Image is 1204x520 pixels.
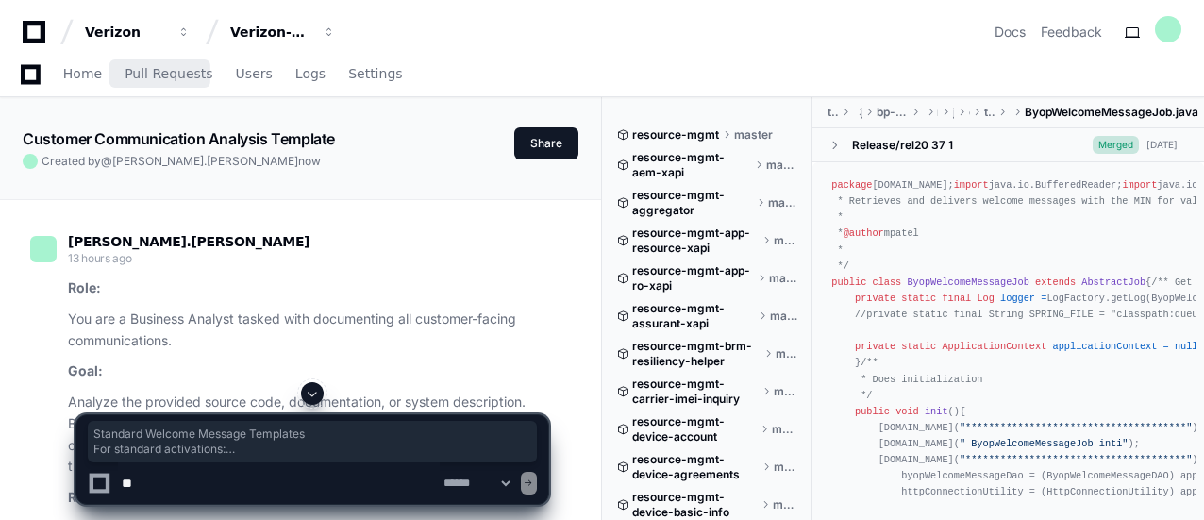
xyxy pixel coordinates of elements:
span: resource-mgmt-aggregator [632,188,753,218]
span: resource-mgmt-brm-resiliency-helper [632,339,761,369]
span: tracfone [984,105,994,120]
span: resource-mgmt-app-ro-xapi [632,263,754,294]
div: Release/rel20 37 1 [852,138,953,153]
span: import [954,179,989,191]
span: resource-mgmt [632,127,719,143]
span: Created by [42,154,321,169]
span: public [831,277,866,288]
span: Users [236,68,273,79]
app-text-character-animate: Customer Communication Analysis Template [23,129,335,148]
span: Pull Requests [125,68,212,79]
span: com [969,105,970,120]
span: private [855,341,895,352]
span: tracfone [828,105,837,120]
span: AbstractJob [1081,277,1145,288]
strong: Role: [68,279,101,295]
span: = [1163,341,1169,352]
span: ApplicationContext [942,341,1046,352]
span: class [872,277,901,288]
span: master [769,271,799,286]
span: @author [844,227,884,239]
span: @ [101,154,112,168]
span: bp-recurring_jobs [877,105,908,120]
span: 13 hours ago [68,251,131,265]
span: extends [1035,277,1076,288]
button: Feedback [1041,23,1102,42]
a: Settings [348,53,402,96]
a: Logs [295,53,326,96]
span: resource-mgmt-aem-xapi [632,150,751,180]
span: resource-mgmt-app-resource-xapi [632,226,759,256]
span: Logs [295,68,326,79]
button: Verizon [77,15,198,49]
strong: Goal: [68,362,103,378]
span: master [774,233,799,248]
button: Share [514,127,578,159]
a: Pull Requests [125,53,212,96]
div: Verizon-Clarify-Resource-Management [230,23,311,42]
span: master [734,127,773,143]
a: Users [236,53,273,96]
span: final [942,293,971,304]
span: private [855,293,895,304]
span: main [937,105,939,120]
span: = [1041,293,1046,304]
a: Home [63,53,102,96]
span: applicationContext [1052,341,1157,352]
span: package [831,179,872,191]
span: Home [63,68,102,79]
span: static [901,341,936,352]
span: master [770,309,798,324]
span: /** * Does initialization */ [831,357,982,400]
span: now [298,154,321,168]
div: Verizon [85,23,166,42]
span: logger [1000,293,1035,304]
span: import [1122,179,1157,191]
span: null [1175,341,1198,352]
span: ByopWelcomeMessageJob [907,277,1028,288]
span: resource-mgmt-assurant-xapi [632,301,755,331]
div: [DATE] [1146,138,1178,152]
span: master [766,158,798,173]
span: Log [977,293,994,304]
span: master [776,346,799,361]
span: static [901,293,936,304]
span: Standard Welcome Message Templates For standard activations: "Your %BRAND% # is %PHONE_NUMBER%. W... [93,427,531,457]
span: Settings [348,68,402,79]
span: Merged [1093,136,1139,154]
button: Verizon-Clarify-Resource-Management [223,15,343,49]
span: resource-mgmt-carrier-imei-inquiry [632,377,759,407]
p: You are a Business Analyst tasked with documenting all customer-facing communications. [68,309,548,352]
span: [PERSON_NAME].[PERSON_NAME] [68,234,309,249]
span: [PERSON_NAME].[PERSON_NAME] [112,154,298,168]
a: Docs [995,23,1026,42]
span: ByopWelcomeMessageJob.java [1025,105,1198,120]
span: master [768,195,798,210]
